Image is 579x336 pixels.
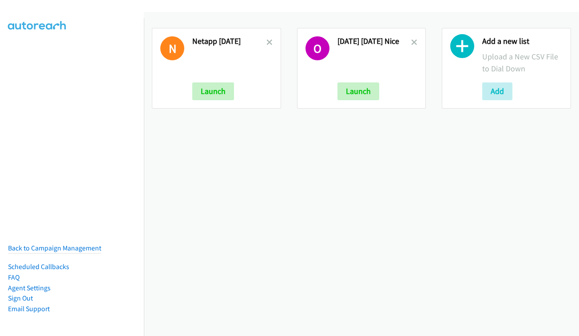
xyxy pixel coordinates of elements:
[8,294,33,302] a: Sign Out
[482,36,563,47] h2: Add a new list
[192,36,266,47] h2: Netapp [DATE]
[482,51,563,74] p: Upload a New CSV File to Dial Down
[305,36,329,60] h1: O
[8,305,50,313] a: Email Support
[192,82,234,100] button: Launch
[8,244,101,252] a: Back to Campaign Management
[160,36,184,60] h1: N
[337,36,412,47] h2: [DATE] [DATE] Nice
[337,82,379,100] button: Launch
[8,273,20,281] a: FAQ
[482,82,512,100] button: Add
[8,284,51,292] a: Agent Settings
[8,262,69,271] a: Scheduled Callbacks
